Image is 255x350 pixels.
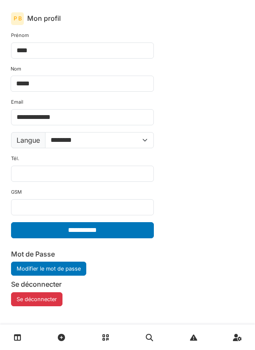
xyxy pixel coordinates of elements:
[27,14,61,23] h6: Mon profil
[11,65,21,73] label: Nom
[11,280,154,288] h6: Se déconnecter
[11,12,24,25] div: P B
[11,155,19,162] label: Tél.
[11,132,45,148] label: Langue
[11,32,29,39] label: Prénom
[11,262,86,276] a: Modifier le mot de passe
[11,99,23,106] label: Email
[11,250,154,258] h6: Mot de Passe
[11,189,22,196] label: GSM
[11,292,62,306] button: Se déconnecter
